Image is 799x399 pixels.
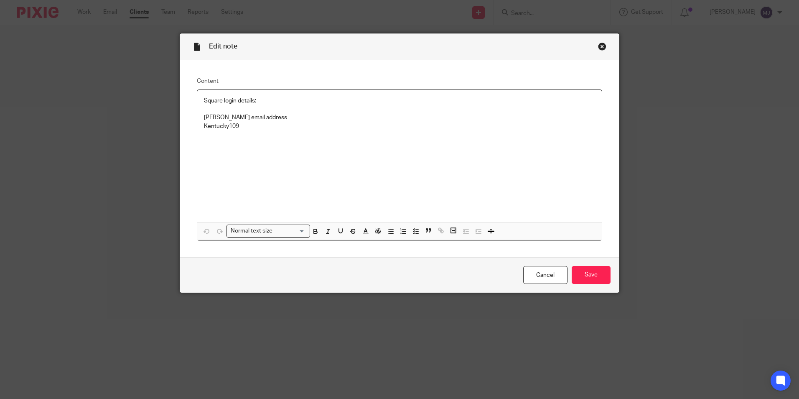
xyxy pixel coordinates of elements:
[226,225,310,238] div: Search for option
[209,43,237,50] span: Edit note
[204,113,595,122] p: [PERSON_NAME] email address
[197,77,602,85] label: Content
[275,227,305,235] input: Search for option
[204,122,595,130] p: Kentucky109
[598,42,606,51] div: Close this dialog window
[229,227,274,235] span: Normal text size
[523,266,567,284] a: Cancel
[204,97,595,105] p: Square login details:
[572,266,611,284] input: Save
